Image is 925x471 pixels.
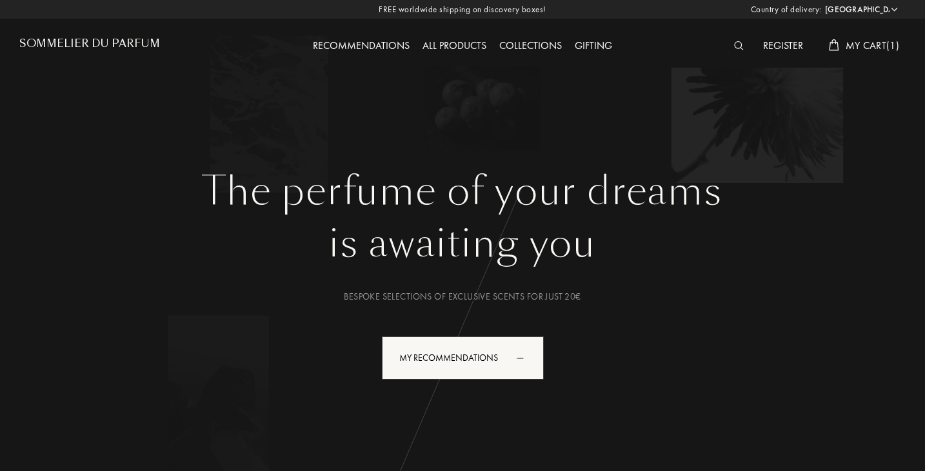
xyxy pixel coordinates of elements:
[416,38,493,55] div: All products
[751,3,822,16] span: Country of delivery:
[372,336,553,380] a: My Recommendationsanimation
[19,37,160,50] h1: Sommelier du Parfum
[512,345,538,370] div: animation
[829,39,839,51] img: cart_white.svg
[493,39,568,52] a: Collections
[29,168,896,215] h1: The perfume of your dreams
[19,37,160,55] a: Sommelier du Parfum
[382,336,544,380] div: My Recommendations
[29,215,896,273] div: is awaiting you
[846,39,899,52] span: My Cart ( 1 )
[757,39,810,52] a: Register
[29,290,896,303] div: Bespoke selections of exclusive scents for just 20€
[306,39,416,52] a: Recommendations
[734,41,744,50] img: search_icn_white.svg
[416,39,493,52] a: All products
[306,38,416,55] div: Recommendations
[757,38,810,55] div: Register
[568,39,619,52] a: Gifting
[568,38,619,55] div: Gifting
[493,38,568,55] div: Collections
